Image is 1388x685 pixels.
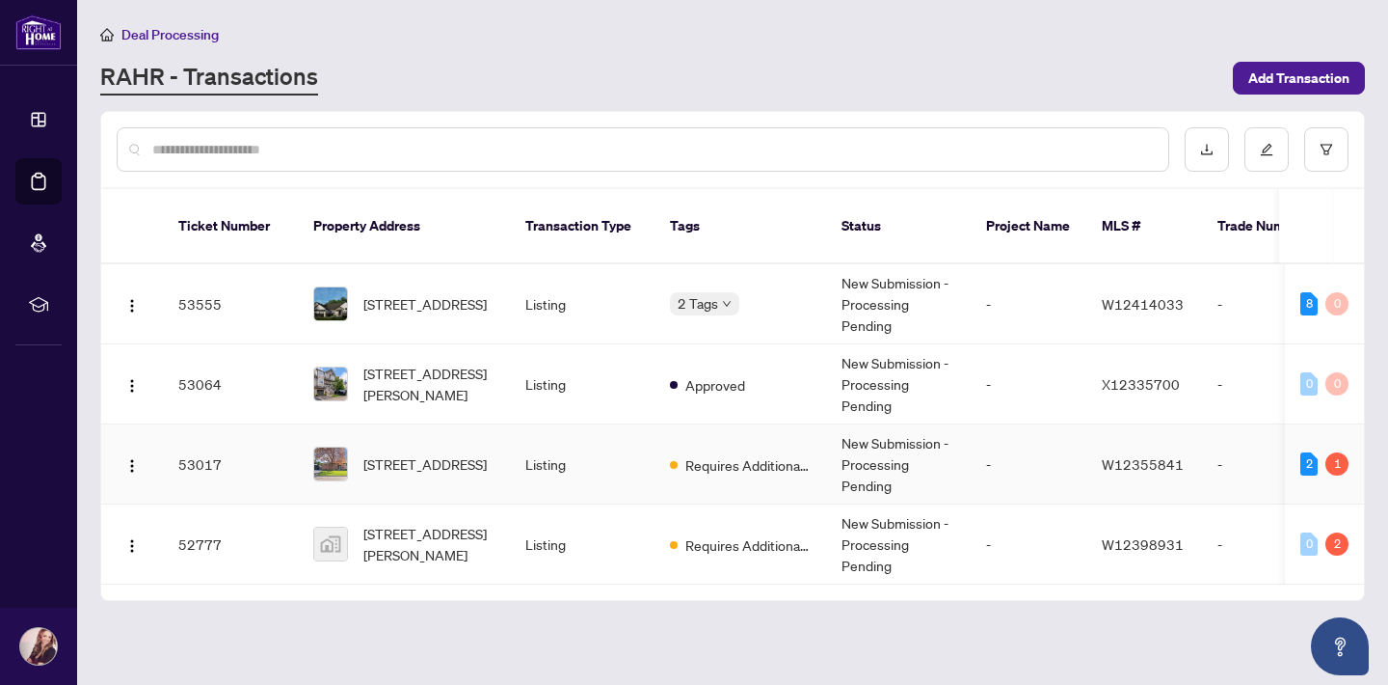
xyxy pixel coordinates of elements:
[163,344,298,425] td: 53064
[1311,617,1369,675] button: Open asap
[654,189,826,264] th: Tags
[363,363,494,405] span: [STREET_ADDRESS][PERSON_NAME]
[510,425,654,505] td: Listing
[826,425,971,505] td: New Submission - Processing Pending
[971,344,1086,425] td: -
[1304,127,1348,172] button: filter
[1300,533,1318,556] div: 0
[163,189,298,264] th: Ticket Number
[1202,425,1337,505] td: -
[314,448,347,480] img: thumbnail-img
[1202,505,1337,585] td: -
[722,299,732,309] span: down
[20,628,57,665] img: Profile Icon
[510,344,654,425] td: Listing
[117,529,147,560] button: Logo
[1300,372,1318,396] div: 0
[826,344,971,425] td: New Submission - Processing Pending
[314,368,347,400] img: thumbnail-img
[1300,292,1318,315] div: 8
[117,369,147,399] button: Logo
[163,425,298,505] td: 53017
[1325,292,1348,315] div: 0
[1325,372,1348,396] div: 0
[685,374,745,396] span: Approved
[314,528,347,561] img: thumbnail-img
[100,61,318,96] a: RAHR - Transactions
[363,453,487,475] span: [STREET_ADDRESS]
[1086,189,1202,264] th: MLS #
[1102,455,1184,473] span: W12355841
[1325,533,1348,556] div: 2
[826,505,971,585] td: New Submission - Processing Pending
[124,298,140,314] img: Logo
[1200,143,1214,156] span: download
[1325,452,1348,476] div: 1
[1102,375,1180,393] span: X12335700
[1244,127,1289,172] button: edit
[1185,127,1229,172] button: download
[363,293,487,315] span: [STREET_ADDRESS]
[124,458,140,474] img: Logo
[117,288,147,319] button: Logo
[1233,62,1365,95] button: Add Transaction
[124,378,140,394] img: Logo
[1300,452,1318,476] div: 2
[124,538,140,554] img: Logo
[971,505,1086,585] td: -
[1260,143,1273,156] span: edit
[1320,143,1333,156] span: filter
[1248,63,1349,94] span: Add Transaction
[1102,535,1184,553] span: W12398931
[298,189,510,264] th: Property Address
[1202,264,1337,344] td: -
[1102,295,1184,313] span: W12414033
[826,189,971,264] th: Status
[971,189,1086,264] th: Project Name
[510,189,654,264] th: Transaction Type
[971,264,1086,344] td: -
[314,288,347,320] img: thumbnail-img
[100,28,114,41] span: home
[678,292,718,315] span: 2 Tags
[685,534,811,556] span: Requires Additional Docs
[15,14,62,50] img: logo
[510,505,654,585] td: Listing
[685,454,811,476] span: Requires Additional Docs
[826,264,971,344] td: New Submission - Processing Pending
[1202,344,1337,425] td: -
[163,264,298,344] td: 53555
[510,264,654,344] td: Listing
[117,449,147,479] button: Logo
[971,425,1086,505] td: -
[363,523,494,565] span: [STREET_ADDRESS][PERSON_NAME]
[1202,189,1337,264] th: Trade Number
[121,26,219,43] span: Deal Processing
[163,505,298,585] td: 52777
